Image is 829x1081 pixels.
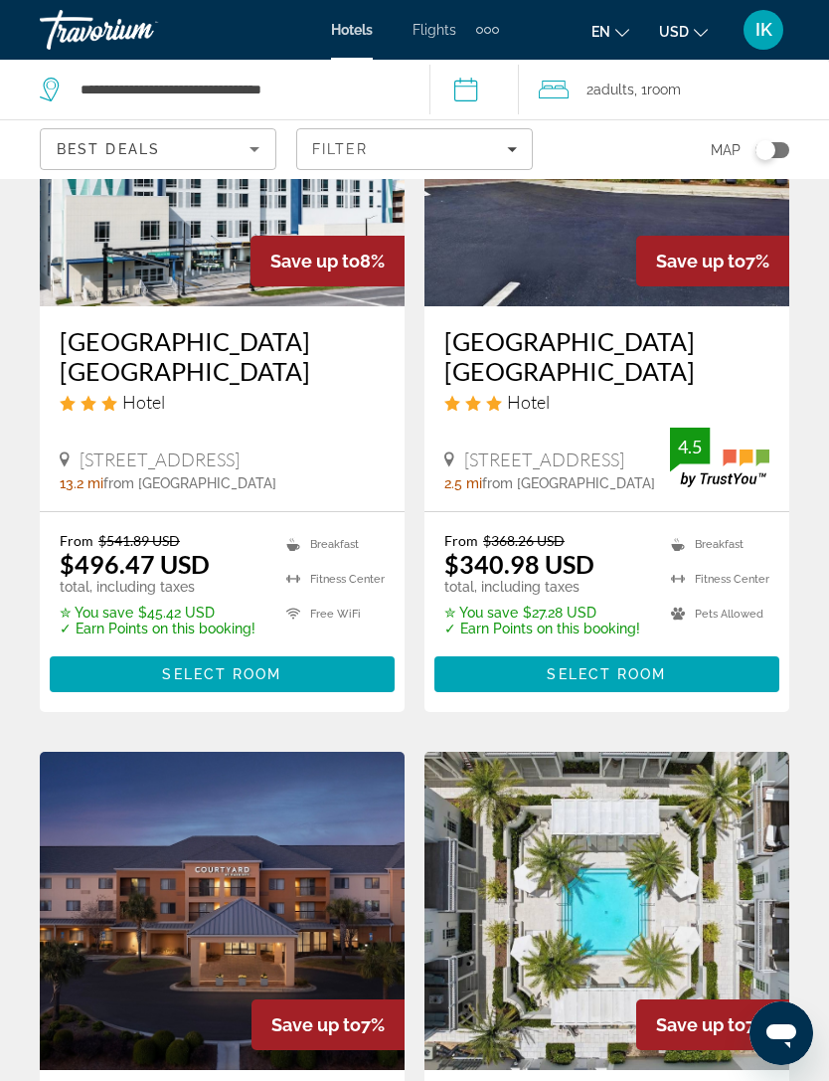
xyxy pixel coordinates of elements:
[50,656,395,692] button: Select Room
[711,136,741,164] span: Map
[547,666,666,682] span: Select Room
[659,24,689,40] span: USD
[636,999,789,1050] div: 7%
[98,532,180,549] del: $541.89 USD
[50,660,395,682] a: Select Room
[271,1014,361,1035] span: Save up to
[434,660,779,682] a: Select Room
[60,549,210,579] ins: $496.47 USD
[434,656,779,692] button: Select Room
[634,76,681,103] span: , 1
[444,605,518,621] span: ✮ You save
[593,82,634,97] span: Adults
[60,605,255,621] p: $45.42 USD
[270,251,360,271] span: Save up to
[444,326,769,386] a: [GEOGRAPHIC_DATA] [GEOGRAPHIC_DATA]
[60,326,385,386] a: [GEOGRAPHIC_DATA] [GEOGRAPHIC_DATA]
[464,449,624,470] span: [STREET_ADDRESS]
[444,621,640,636] p: ✓ Earn Points on this booking!
[482,475,655,491] span: from [GEOGRAPHIC_DATA]
[483,532,565,549] del: $368.26 USD
[424,752,789,1070] img: Kaiya Beach Resort
[60,391,385,413] div: 3 star Hotel
[80,449,240,470] span: [STREET_ADDRESS]
[661,532,769,557] li: Breakfast
[312,141,369,157] span: Filter
[40,752,405,1070] img: Courtyard by Marriott Panama City
[60,621,255,636] p: ✓ Earn Points on this booking!
[60,605,133,621] span: ✮ You save
[60,579,255,595] p: total, including taxes
[670,435,710,458] div: 4.5
[661,567,769,592] li: Fitness Center
[659,17,708,46] button: Change currency
[749,1001,813,1065] iframe: Button to launch messaging window
[429,60,520,119] button: Select check in and out date
[661,602,769,627] li: Pets Allowed
[444,475,482,491] span: 2.5 mi
[656,251,746,271] span: Save up to
[586,76,634,103] span: 2
[591,24,610,40] span: en
[122,391,165,413] span: Hotel
[276,532,385,557] li: Breakfast
[444,579,640,595] p: total, including taxes
[738,9,789,51] button: User Menu
[591,17,629,46] button: Change language
[413,22,456,38] a: Flights
[444,532,478,549] span: From
[251,999,405,1050] div: 7%
[57,137,259,161] mat-select: Sort by
[60,475,103,491] span: 13.2 mi
[444,549,594,579] ins: $340.98 USD
[476,14,499,46] button: Extra navigation items
[507,391,550,413] span: Hotel
[276,567,385,592] li: Fitness Center
[656,1014,746,1035] span: Save up to
[276,602,385,627] li: Free WiFi
[79,75,400,104] input: Search hotel destination
[670,428,769,486] img: TrustYou guest rating badge
[519,60,829,119] button: Travelers: 2 adults, 0 children
[60,532,93,549] span: From
[162,666,281,682] span: Select Room
[636,236,789,286] div: 7%
[250,236,405,286] div: 8%
[444,391,769,413] div: 3 star Hotel
[57,141,160,157] span: Best Deals
[647,82,681,97] span: Room
[103,475,276,491] span: from [GEOGRAPHIC_DATA]
[296,128,533,170] button: Filters
[444,605,640,621] p: $27.28 USD
[741,141,789,159] button: Toggle map
[755,20,772,40] span: IK
[40,4,239,56] a: Travorium
[331,22,373,38] a: Hotels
